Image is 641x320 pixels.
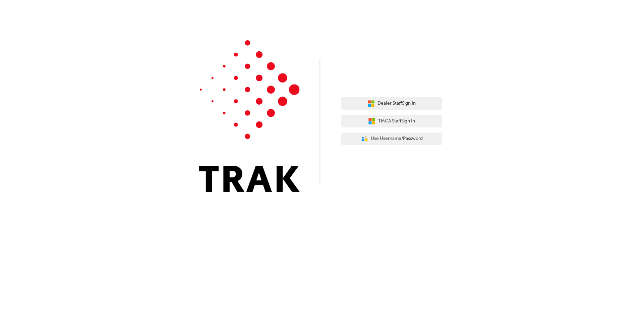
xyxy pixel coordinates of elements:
img: Trak [199,40,300,192]
span: Dealer Staff Sign In [377,100,416,107]
button: Dealer StaffSign In [341,97,442,110]
span: TMCA Staff Sign In [378,117,415,125]
button: TMCA StaffSign In [341,115,442,127]
button: Use Username/Password [341,132,442,145]
span: Use Username/Password [371,135,423,143]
